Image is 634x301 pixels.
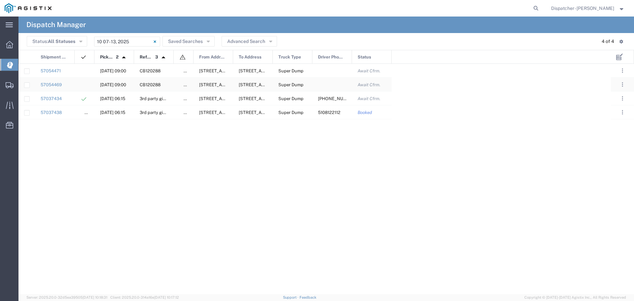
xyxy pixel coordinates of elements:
[199,68,265,73] span: E. 14th ST & Euclid Ave, San Leandro, California, United States
[358,68,380,73] span: Await Cfrm.
[27,36,87,47] button: Status:All Statuses
[26,295,107,299] span: Server: 2025.20.0-32d5ea39505
[140,68,160,73] span: CB120288
[358,82,380,87] span: Await Cfrm.
[358,96,380,101] span: Await Cfrm.
[116,50,119,64] span: 2
[140,110,178,115] span: 3rd party giveaway
[318,110,340,115] span: 5108122112
[162,36,215,47] button: Saved Searches
[239,82,304,87] span: 4801 Oakport St, Oakland, California, 94601, United States
[100,96,125,101] span: 10/07/2025, 06:15
[358,50,371,64] span: Status
[41,96,62,101] a: 57037434
[184,68,194,73] span: false
[278,110,303,115] span: Super Dump
[158,52,169,63] img: arrow-dropup.svg
[602,38,614,45] div: 4 of 4
[41,50,67,64] span: Shipment No.
[618,66,627,75] button: ...
[184,110,194,115] span: false
[100,82,126,87] span: 10/08/2025, 09:00
[318,96,357,101] span: 510-825-6478
[83,295,107,299] span: [DATE] 10:18:31
[140,82,160,87] span: CB120288
[278,82,303,87] span: Super Dump
[199,96,265,101] span: 2111 Hillcrest Ave, Antioch, California, 94509, United States
[184,82,194,87] span: false
[622,81,623,89] span: . . .
[199,82,265,87] span: E. 14th ST & Euclid Ave, San Leandro, California, United States
[179,54,186,60] img: icon
[299,295,316,299] a: Feedback
[278,50,301,64] span: Truck Type
[239,110,304,115] span: 931 Livorna Rd, Alamo, California, United States
[283,295,299,299] a: Support
[622,67,623,75] span: . . .
[199,110,265,115] span: 2111 Hillcrest Ave, Antioch, California, 94509, United States
[140,50,153,64] span: Reference
[551,5,614,12] span: Dispatcher - Eli Amezcua
[48,39,75,44] span: All Statuses
[622,94,623,102] span: . . .
[524,295,626,300] span: Copyright © [DATE]-[DATE] Agistix Inc., All Rights Reserved
[80,54,87,60] img: icon
[119,52,129,63] img: arrow-dropup.svg
[618,80,627,89] button: ...
[278,68,303,73] span: Super Dump
[41,82,62,87] a: 57054469
[110,295,179,299] span: Client: 2025.20.0-314a16e
[551,4,625,12] button: Dispatcher - [PERSON_NAME]
[184,96,194,101] span: false
[358,110,372,115] span: Booked
[239,50,262,64] span: To Address
[155,50,158,64] span: 3
[239,68,304,73] span: 4801 Oakport St, Oakland, California, 94601, United States
[618,94,627,103] button: ...
[100,68,126,73] span: 10/08/2025, 09:00
[100,50,114,64] span: Pickup Date and Time
[41,110,62,115] a: 57037438
[622,108,623,116] span: . . .
[154,295,179,299] span: [DATE] 10:17:12
[199,50,226,64] span: From Address
[222,36,277,47] button: Advanced Search
[318,50,345,64] span: Driver Phone No.
[239,96,304,101] span: 931 Livorna Rd, Alamo, California, United States
[5,3,52,13] img: logo
[41,68,61,73] a: 57054471
[26,17,86,33] h4: Dispatch Manager
[100,110,125,115] span: 10/07/2025, 06:15
[140,96,178,101] span: 3rd party giveaway
[278,96,303,101] span: Super Dump
[618,108,627,117] button: ...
